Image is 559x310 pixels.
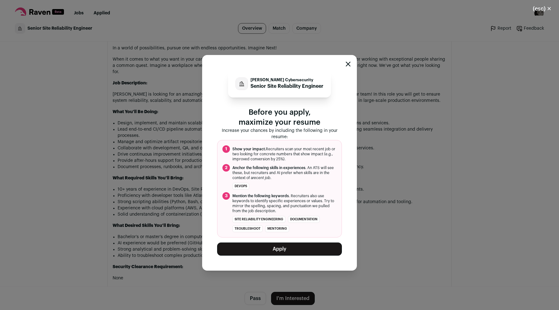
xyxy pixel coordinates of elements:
span: Show your impact. [232,147,266,151]
p: Senior Site Reliability Engineer [250,82,323,90]
span: 2 [222,164,230,172]
button: Close modal [346,62,351,67]
li: DevOps [232,183,249,190]
img: company-logo-placeholder-414d4e2ec0e2ddebbe968bf319fdfe5acfe0c9b87f798d344e800bc9a89632a0.png [236,78,248,90]
button: Apply [217,242,342,256]
p: Increase your chances by including the following in your resume: [217,127,342,140]
i: recent job. [253,176,271,180]
span: Mention the following keywords [232,194,289,198]
p: [PERSON_NAME] Cybersecurity [250,77,323,82]
button: Close modal [525,2,559,16]
li: site reliability engineering [232,216,285,223]
span: . An ATS will see these, but recruiters and AI prefer when skills are in the context of a [232,165,337,180]
span: Anchor the following skills in experiences [232,166,305,170]
span: Recruiters scan your most recent job or two looking for concrete numbers that show impact (e.g., ... [232,147,337,162]
span: 1 [222,145,230,153]
li: troubleshoot [232,225,263,232]
span: . Recruiters also use keywords to identify specific experiences or values. Try to mirror the spel... [232,193,337,213]
p: Before you apply, maximize your resume [217,107,342,127]
li: mentoring [265,225,289,232]
li: documentation [288,216,320,223]
span: 3 [222,192,230,200]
